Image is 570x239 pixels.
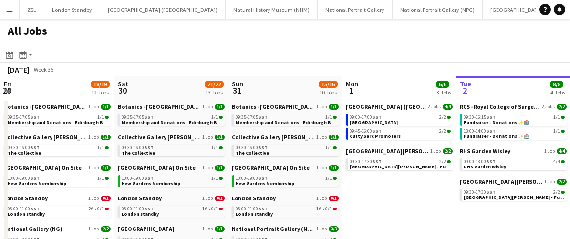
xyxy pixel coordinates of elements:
[372,114,382,120] span: BST
[230,85,243,96] span: 31
[97,145,104,150] span: 1/1
[236,206,337,217] a: 08:00-11:00BST1A•0/1London standby
[464,133,529,139] span: Fundraiser - Donations ✨🏥
[202,165,213,171] span: 1 Job
[344,85,358,96] span: 1
[318,0,393,19] button: National Portrait Gallery
[202,135,213,140] span: 1 Job
[118,225,225,232] a: [GEOGRAPHIC_DATA]1 Job1/1
[211,115,218,120] span: 1/1
[329,196,339,201] span: 0/1
[118,103,225,110] a: Botanics - [GEOGRAPHIC_DATA]1 Job1/1
[122,180,180,187] span: Kew Gardens Membership
[105,146,109,149] span: 1/1
[439,115,446,120] span: 2/2
[101,165,111,171] span: 1/1
[550,81,563,88] span: 8/8
[350,119,398,125] span: Royal Observatory
[325,115,332,120] span: 1/1
[458,85,471,96] span: 2
[350,129,382,134] span: 09:45-16:00
[116,85,128,96] span: 30
[553,190,560,195] span: 2/2
[4,195,111,225] div: London Standby1 Job0/108:00-11:00BST2A•0/1London standby
[236,150,269,156] span: The Collective
[346,103,453,147] div: [GEOGRAPHIC_DATA] ([GEOGRAPHIC_DATA])2 Jobs4/409:00-17:00BST2/2[GEOGRAPHIC_DATA]09:45-16:00BST2/2...
[236,175,337,186] a: 10:00-19:00BST1/1Kew Gardens Membership
[118,80,128,88] span: Sat
[226,0,318,19] button: Natural History Museum (NHM)
[8,206,109,217] a: 08:00-11:00BST2A•0/1London standby
[232,103,339,134] div: Botanics - [GEOGRAPHIC_DATA]1 Job1/109:35-17:05BST1/1Membership and Donations - Edinburgh Botanics
[443,148,453,154] span: 2/2
[30,206,40,212] span: BST
[97,207,104,211] span: 0/1
[205,89,223,96] div: 13 Jobs
[144,114,154,120] span: BST
[88,196,99,201] span: 1 Job
[118,103,225,134] div: Botanics - [GEOGRAPHIC_DATA]1 Job1/109:35-17:05BST1/1Membership and Donations - Edinburgh Botanics
[460,147,567,178] div: RHS Garden Wisley1 Job4/409:00-18:00BST4/4RHS Garden Wisley
[91,81,110,88] span: 18/19
[460,80,471,88] span: Tue
[202,207,207,211] span: 1A
[88,207,93,211] span: 2A
[88,104,99,110] span: 1 Job
[219,116,223,119] span: 1/1
[553,129,560,134] span: 1/1
[329,104,339,110] span: 1/1
[350,115,382,120] span: 09:00-17:00
[232,164,310,171] span: Kew Gardens On Site
[232,103,339,110] a: Botanics - [GEOGRAPHIC_DATA]1 Job1/1
[4,134,111,141] a: Collective Gallery [PERSON_NAME]1 Job1/1
[88,226,99,232] span: 1 Job
[346,147,453,172] div: [GEOGRAPHIC_DATA][PERSON_NAME]1 Job2/209:30-17:30BST2/2[GEOGRAPHIC_DATA][PERSON_NAME] - Fundraising
[236,176,268,181] span: 10:00-19:00
[316,226,327,232] span: 1 Job
[8,207,109,211] div: •
[236,211,273,217] span: London standby
[118,195,162,202] span: London Standby
[464,158,565,169] a: 09:00-18:00BST4/4RHS Garden Wisley
[211,176,218,181] span: 1/1
[436,81,449,88] span: 6/6
[122,211,159,217] span: London standby
[346,103,453,110] a: [GEOGRAPHIC_DATA] ([GEOGRAPHIC_DATA])2 Jobs4/4
[258,145,268,151] span: BST
[232,164,339,195] div: [GEOGRAPHIC_DATA] On Site1 Job1/110:00-19:00BST1/1Kew Gardens Membership
[30,145,40,151] span: BST
[122,145,223,156] a: 09:30-16:00BST1/1The Collective
[464,129,496,134] span: 13:00-14:00
[105,208,109,210] span: 0/1
[464,190,496,195] span: 09:30-17:30
[236,207,337,211] div: •
[486,158,496,165] span: BST
[215,165,225,171] span: 1/1
[258,206,268,212] span: BST
[105,177,109,180] span: 1/1
[325,207,332,211] span: 0/1
[561,160,565,163] span: 4/4
[350,128,451,139] a: 09:45-16:00BST2/2Cutty Sark Promoters
[30,114,40,120] span: BST
[122,175,223,186] a: 10:00-19:00BST1/1Kew Gardens Membership
[2,85,11,96] span: 29
[215,196,225,201] span: 0/1
[122,150,155,156] span: The Collective
[316,135,327,140] span: 1 Job
[319,81,338,88] span: 15/16
[219,177,223,180] span: 1/1
[350,159,382,164] span: 09:30-17:30
[118,134,200,141] span: Collective Gallery Calton Hill
[97,115,104,120] span: 1/1
[486,114,496,120] span: BST
[202,226,213,232] span: 1 Job
[557,104,567,110] span: 2/2
[464,115,496,120] span: 09:30-16:15
[350,158,451,169] a: 09:30-17:30BST2/2[GEOGRAPHIC_DATA][PERSON_NAME] - Fundraising
[118,164,225,171] a: [GEOGRAPHIC_DATA] On Site1 Job1/1
[486,189,496,195] span: BST
[101,196,111,201] span: 0/1
[236,207,268,211] span: 08:00-11:00
[4,225,62,232] span: National Gallery (NG)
